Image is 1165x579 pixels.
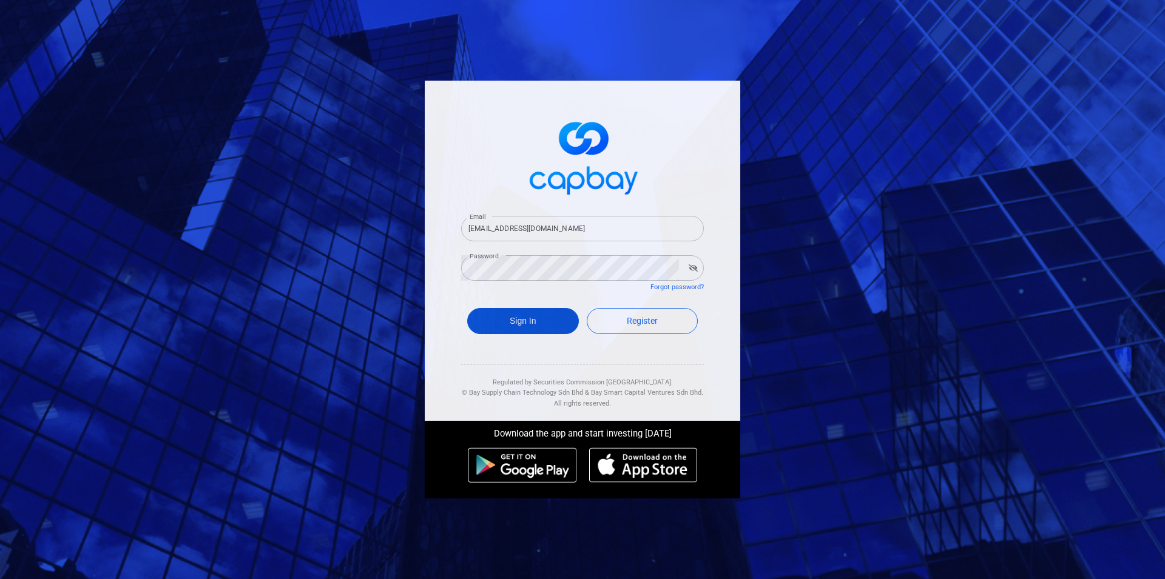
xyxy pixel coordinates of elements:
[416,421,749,441] div: Download the app and start investing [DATE]
[522,111,643,201] img: logo
[462,389,583,397] span: © Bay Supply Chain Technology Sdn Bhd
[627,316,658,326] span: Register
[587,308,698,334] a: Register
[650,283,704,291] a: Forgot password?
[470,212,485,221] label: Email
[467,308,579,334] button: Sign In
[461,365,704,409] div: Regulated by Securities Commission [GEOGRAPHIC_DATA]. & All rights reserved.
[591,389,703,397] span: Bay Smart Capital Ventures Sdn Bhd.
[468,447,577,483] img: android
[589,447,697,483] img: ios
[470,252,499,261] label: Password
